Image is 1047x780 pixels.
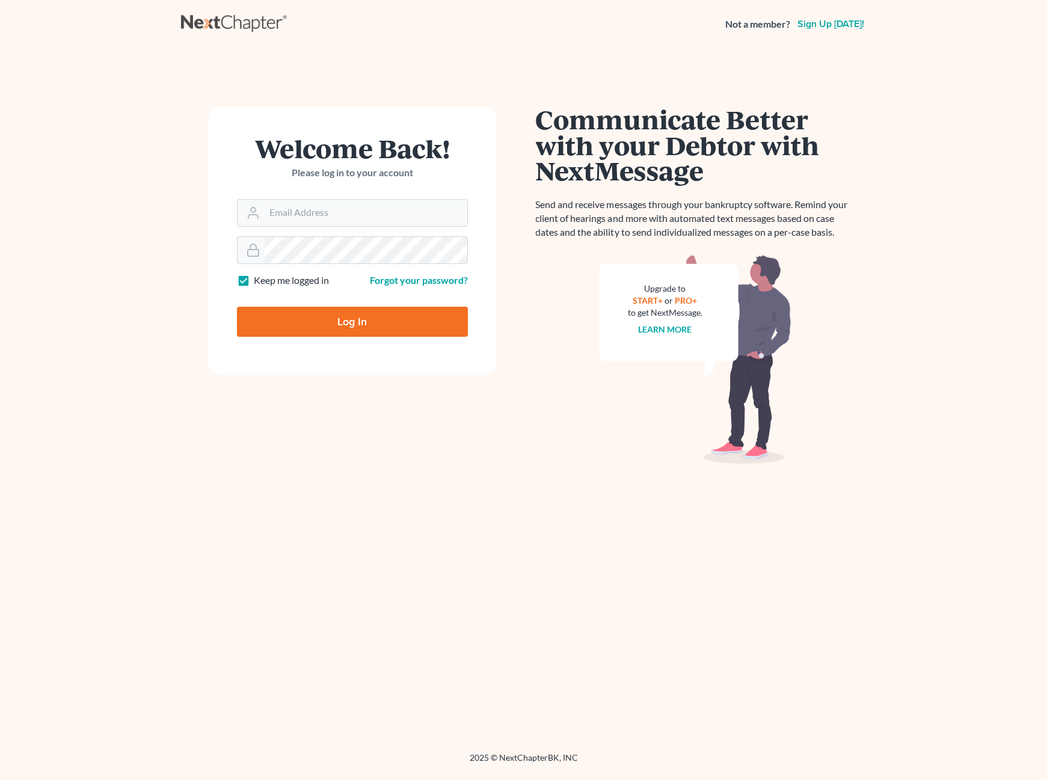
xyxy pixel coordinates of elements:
[665,295,673,306] span: or
[370,274,468,286] a: Forgot your password?
[795,19,867,29] a: Sign up [DATE]!
[237,166,468,180] p: Please log in to your account
[725,17,790,31] strong: Not a member?
[599,254,791,464] img: nextmessage_bg-59042aed3d76b12b5cd301f8e5b87938c9018125f34e5fa2b7a6b67550977c72.svg
[237,135,468,161] h1: Welcome Back!
[628,283,702,295] div: Upgrade to
[628,307,702,319] div: to get NextMessage.
[237,307,468,337] input: Log In
[675,295,697,306] a: PRO+
[638,324,692,334] a: Learn more
[265,200,467,226] input: Email Address
[181,752,867,773] div: 2025 © NextChapterBK, INC
[536,198,855,239] p: Send and receive messages through your bankruptcy software. Remind your client of hearings and mo...
[633,295,663,306] a: START+
[254,274,329,287] label: Keep me logged in
[536,106,855,183] h1: Communicate Better with your Debtor with NextMessage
